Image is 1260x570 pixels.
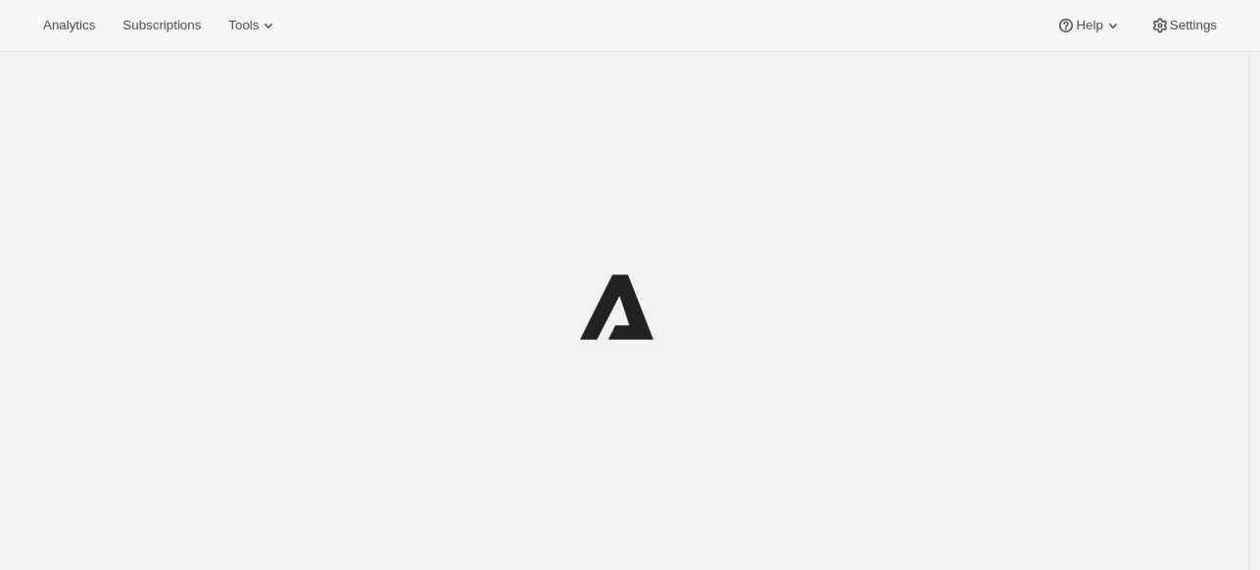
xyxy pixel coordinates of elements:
span: Tools [228,18,259,33]
span: Subscriptions [122,18,201,33]
button: Settings [1139,12,1229,39]
span: Help [1076,18,1102,33]
button: Tools [217,12,290,39]
button: Subscriptions [111,12,213,39]
span: Analytics [43,18,95,33]
button: Help [1044,12,1134,39]
span: Settings [1170,18,1217,33]
button: Analytics [31,12,107,39]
